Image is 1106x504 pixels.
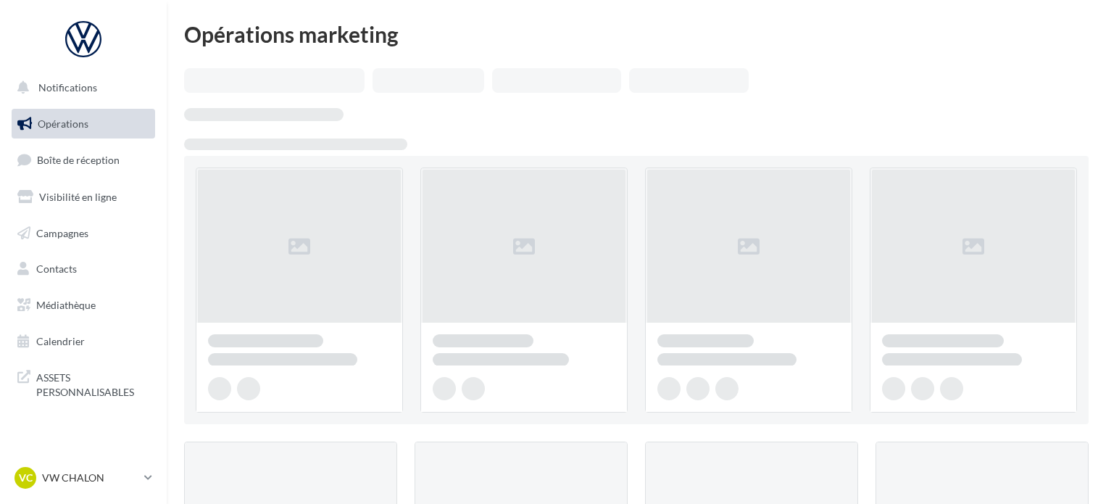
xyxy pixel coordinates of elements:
[9,73,152,103] button: Notifications
[9,362,158,405] a: ASSETS PERSONNALISABLES
[9,326,158,357] a: Calendrier
[36,335,85,347] span: Calendrier
[9,254,158,284] a: Contacts
[9,109,158,139] a: Opérations
[38,117,88,130] span: Opérations
[36,368,149,399] span: ASSETS PERSONNALISABLES
[37,154,120,166] span: Boîte de réception
[36,299,96,311] span: Médiathèque
[39,191,117,203] span: Visibilité en ligne
[9,218,158,249] a: Campagnes
[9,144,158,175] a: Boîte de réception
[36,263,77,275] span: Contacts
[9,290,158,321] a: Médiathèque
[42,471,138,485] p: VW CHALON
[9,182,158,212] a: Visibilité en ligne
[38,81,97,94] span: Notifications
[184,23,1089,45] div: Opérations marketing
[19,471,33,485] span: VC
[36,226,88,239] span: Campagnes
[12,464,155,492] a: VC VW CHALON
